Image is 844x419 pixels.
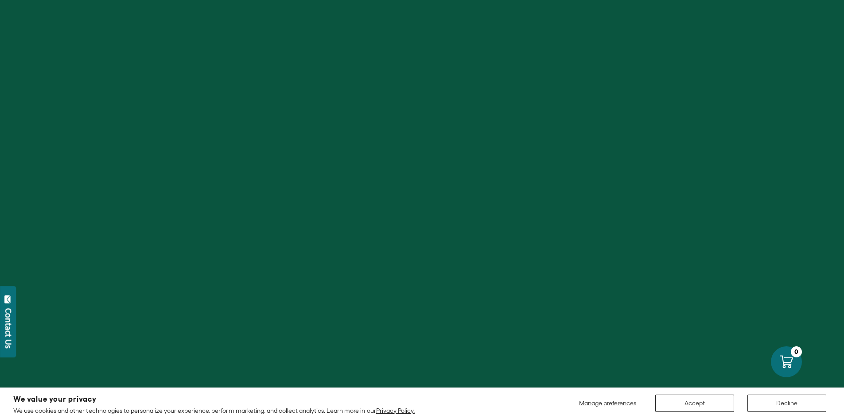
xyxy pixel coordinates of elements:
[13,407,415,415] p: We use cookies and other technologies to personalize your experience, perform marketing, and coll...
[791,346,802,357] div: 0
[747,395,826,412] button: Decline
[13,396,415,403] h2: We value your privacy
[574,395,642,412] button: Manage preferences
[579,399,636,407] span: Manage preferences
[655,395,734,412] button: Accept
[376,407,415,414] a: Privacy Policy.
[4,308,13,349] div: Contact Us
